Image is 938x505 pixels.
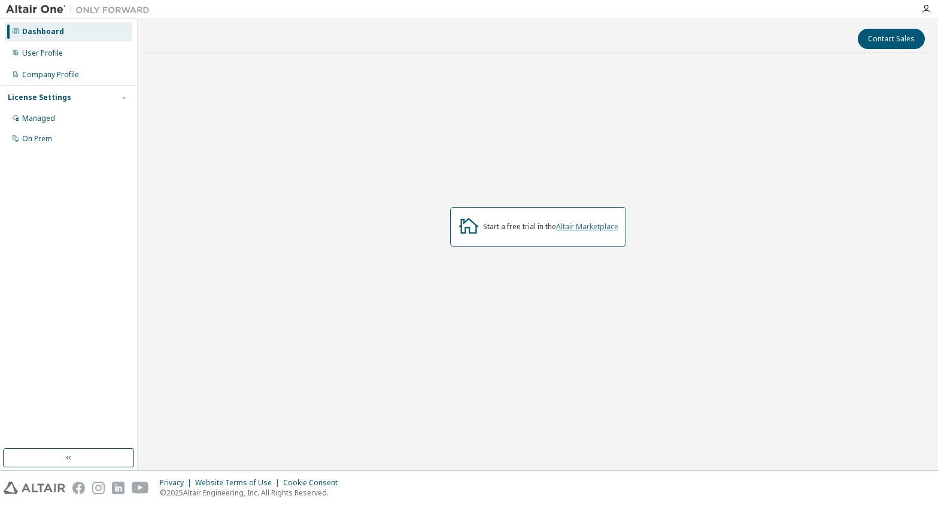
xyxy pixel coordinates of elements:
img: facebook.svg [72,482,85,494]
p: © 2025 Altair Engineering, Inc. All Rights Reserved. [160,488,345,498]
div: Managed [22,114,55,123]
img: youtube.svg [132,482,149,494]
div: Company Profile [22,70,79,80]
div: Privacy [160,478,195,488]
div: License Settings [8,93,71,102]
div: Start a free trial in the [483,222,618,232]
div: Cookie Consent [283,478,345,488]
div: Dashboard [22,27,64,36]
div: Website Terms of Use [195,478,283,488]
img: altair_logo.svg [4,482,65,494]
div: On Prem [22,134,52,144]
img: instagram.svg [92,482,105,494]
img: linkedin.svg [112,482,125,494]
button: Contact Sales [858,29,925,49]
img: Altair One [6,4,156,16]
div: User Profile [22,48,63,58]
a: Altair Marketplace [556,221,618,232]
